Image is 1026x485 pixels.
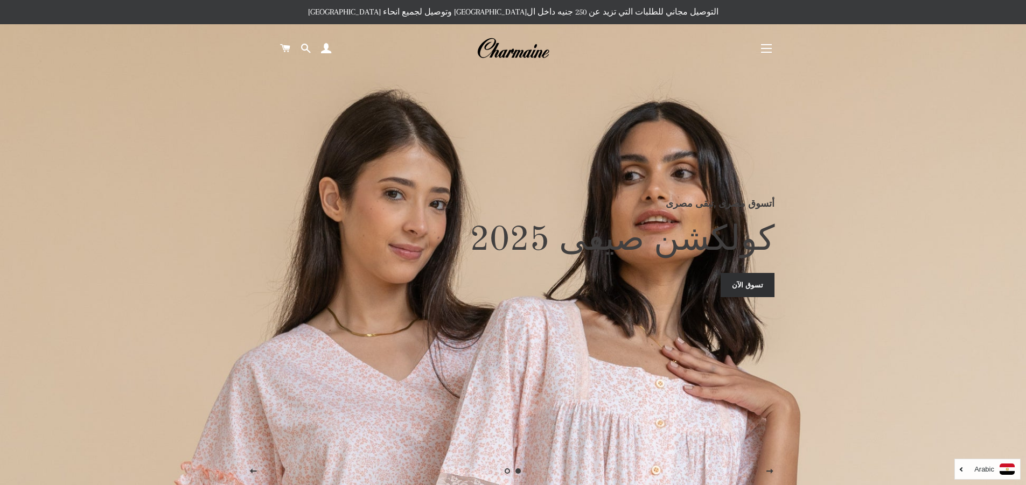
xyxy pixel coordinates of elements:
button: الصفحه السابقة [240,458,267,485]
a: Arabic [960,463,1015,475]
a: تسوق الآن [721,273,774,297]
img: Charmaine Egypt [477,37,549,60]
h2: كولكشن صيفى 2025 [252,219,774,262]
a: تحميل الصور 2 [502,466,513,476]
a: الصفحه 1current [513,466,524,476]
i: Arabic [974,466,994,473]
p: أتسوق مصرى ,تبقى مصرى [252,196,774,211]
button: الصفحه التالية [756,458,783,485]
